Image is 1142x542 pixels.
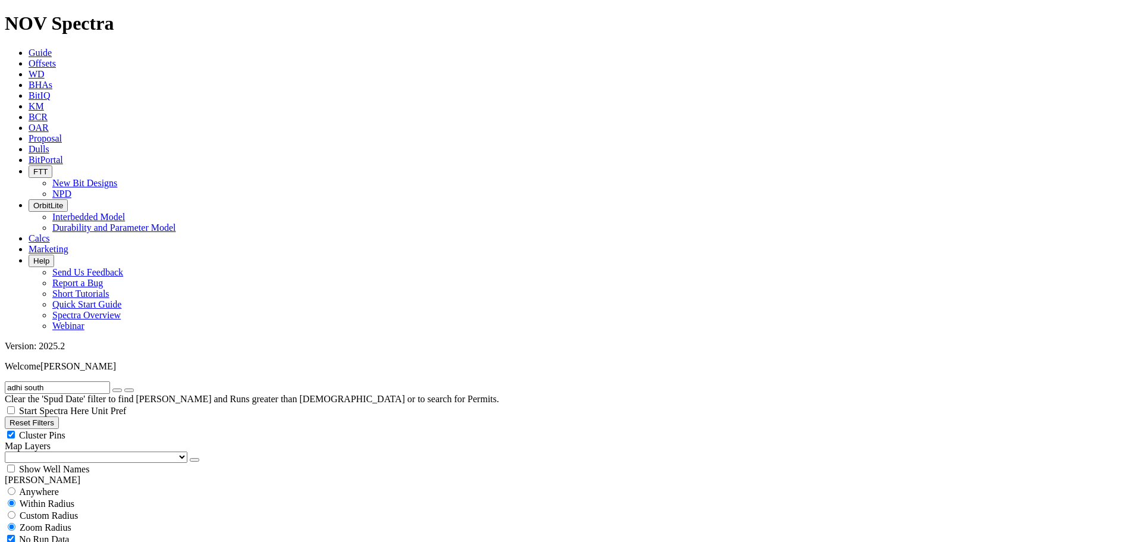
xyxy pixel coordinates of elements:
[33,256,49,265] span: Help
[19,464,89,474] span: Show Well Names
[29,58,56,68] a: Offsets
[5,341,1137,352] div: Version: 2025.2
[52,189,71,199] a: NPD
[5,381,110,394] input: Search
[5,441,51,451] span: Map Layers
[29,144,49,154] a: Dulls
[91,406,126,416] span: Unit Pref
[29,199,68,212] button: OrbitLite
[33,167,48,176] span: FTT
[52,321,84,331] a: Webinar
[20,510,78,521] span: Custom Radius
[5,475,1137,485] div: [PERSON_NAME]
[29,80,52,90] a: BHAs
[29,112,48,122] a: BCR
[19,430,65,440] span: Cluster Pins
[29,155,63,165] a: BitPortal
[20,499,74,509] span: Within Radius
[5,12,1137,35] h1: NOV Spectra
[5,416,59,429] button: Reset Filters
[29,90,50,101] a: BitIQ
[52,267,123,277] a: Send Us Feedback
[29,133,62,143] a: Proposal
[29,101,44,111] a: KM
[29,255,54,267] button: Help
[33,201,63,210] span: OrbitLite
[52,310,121,320] a: Spectra Overview
[52,278,103,288] a: Report a Bug
[19,487,59,497] span: Anywhere
[52,212,125,222] a: Interbedded Model
[52,178,117,188] a: New Bit Designs
[7,406,15,414] input: Start Spectra Here
[52,299,121,309] a: Quick Start Guide
[5,394,499,404] span: Clear the 'Spud Date' filter to find [PERSON_NAME] and Runs greater than [DEMOGRAPHIC_DATA] or to...
[5,361,1137,372] p: Welcome
[29,244,68,254] a: Marketing
[52,289,109,299] a: Short Tutorials
[20,522,71,532] span: Zoom Radius
[29,165,52,178] button: FTT
[52,223,176,233] a: Durability and Parameter Model
[29,48,52,58] a: Guide
[29,69,45,79] a: WD
[29,233,50,243] a: Calcs
[29,123,49,133] a: OAR
[40,361,116,371] span: [PERSON_NAME]
[19,406,89,416] span: Start Spectra Here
